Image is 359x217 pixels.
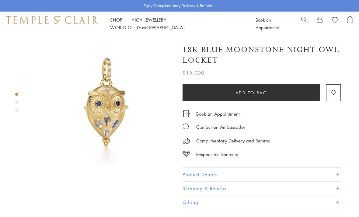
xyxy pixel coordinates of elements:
nav: Main navigation [110,16,242,31]
h1: 18K Blue Moonstone Night Owl Locket [183,44,341,66]
p: Complimentary Delivery and Returns [196,137,270,145]
span: $15,000 [183,69,204,77]
img: icon_sourcing.svg [183,151,190,157]
iframe: Gorgias live chat messenger [329,188,353,211]
a: World of [DEMOGRAPHIC_DATA]World of [DEMOGRAPHIC_DATA] [110,24,185,30]
img: MessageIcon-01_2.svg [183,123,189,129]
img: P34614-OWLOCBM [40,36,173,170]
button: Add to bag [183,84,320,101]
a: High JewelleryHigh Jewellery [131,17,166,23]
a: View Wishlist [332,16,338,25]
p: Enjoy Complimentary Delivery & Returns [144,3,213,9]
a: Book an Appointment [256,17,279,30]
div: Responsible Sourcing [196,151,239,158]
button: Product Details [183,168,341,181]
button: Gifting [183,195,341,209]
img: icon_delivery.svg [183,137,190,145]
img: Temple St. Clair [6,16,98,23]
a: Search [301,16,308,31]
div: Contact an Ambassador [196,123,245,131]
span: Add to bag [235,89,267,96]
a: Book an Appointment [196,110,240,117]
button: Shipping & Returns [183,182,341,195]
a: ShopShop [110,17,122,23]
img: icon_appointment.svg [183,110,190,117]
div: Product gallery navigation [15,91,18,117]
a: Open Shopping Bag [347,16,353,31]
